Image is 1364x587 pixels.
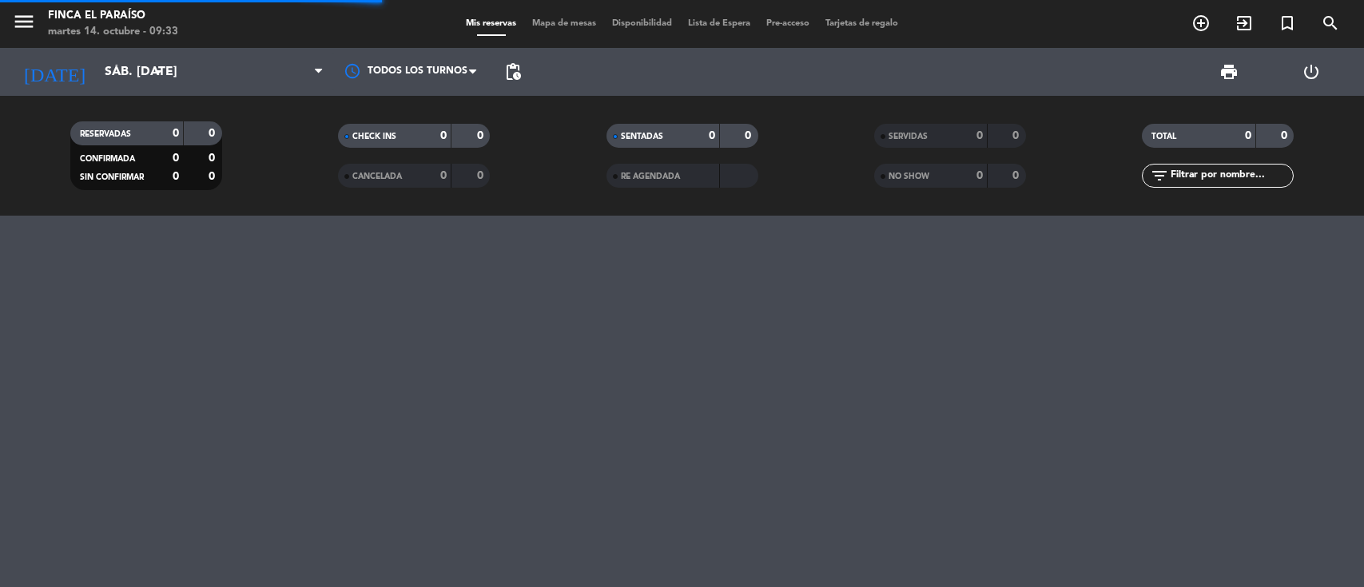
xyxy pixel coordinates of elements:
[12,10,36,39] button: menu
[1191,14,1211,33] i: add_circle_outline
[889,173,929,180] span: NO SHOW
[149,62,168,81] i: arrow_drop_down
[80,130,131,138] span: RESERVADAS
[889,133,928,141] span: SERVIDAS
[1150,166,1169,185] i: filter_list
[209,153,218,164] strong: 0
[458,19,524,28] span: Mis reservas
[604,19,680,28] span: Disponibilidad
[1169,167,1293,184] input: Filtrar por nombre...
[976,130,983,141] strong: 0
[709,130,715,141] strong: 0
[48,8,178,24] div: Finca El Paraíso
[503,62,523,81] span: pending_actions
[524,19,604,28] span: Mapa de mesas
[1302,62,1321,81] i: power_settings_new
[352,173,402,180] span: CANCELADA
[1235,14,1254,33] i: exit_to_app
[209,171,218,182] strong: 0
[1012,170,1022,181] strong: 0
[352,133,396,141] span: CHECK INS
[621,133,663,141] span: SENTADAS
[48,24,178,40] div: martes 14. octubre - 09:33
[621,173,680,180] span: RE AGENDADA
[12,10,36,34] i: menu
[758,19,817,28] span: Pre-acceso
[477,170,487,181] strong: 0
[173,171,179,182] strong: 0
[80,155,135,163] span: CONFIRMADA
[1151,133,1176,141] span: TOTAL
[12,54,97,89] i: [DATE]
[1321,14,1340,33] i: search
[80,173,144,181] span: SIN CONFIRMAR
[1281,130,1290,141] strong: 0
[440,130,447,141] strong: 0
[1219,62,1239,81] span: print
[477,130,487,141] strong: 0
[173,128,179,139] strong: 0
[817,19,906,28] span: Tarjetas de regalo
[440,170,447,181] strong: 0
[976,170,983,181] strong: 0
[1278,14,1297,33] i: turned_in_not
[1012,130,1022,141] strong: 0
[745,130,754,141] strong: 0
[1245,130,1251,141] strong: 0
[209,128,218,139] strong: 0
[1270,48,1352,96] div: LOG OUT
[680,19,758,28] span: Lista de Espera
[173,153,179,164] strong: 0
